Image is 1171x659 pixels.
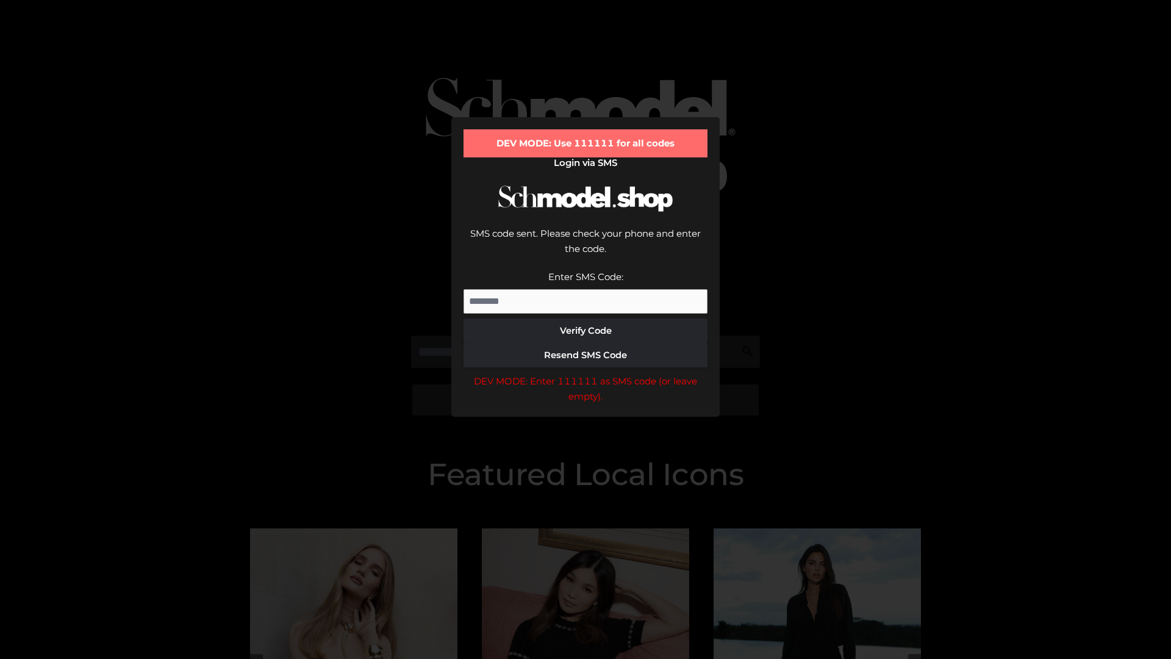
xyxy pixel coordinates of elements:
[464,319,707,343] button: Verify Code
[464,373,707,405] div: DEV MODE: Enter 111111 as SMS code (or leave empty).
[464,226,707,269] div: SMS code sent. Please check your phone and enter the code.
[494,175,677,223] img: Schmodel Logo
[464,157,707,168] h2: Login via SMS
[548,271,623,283] label: Enter SMS Code:
[464,343,707,367] button: Resend SMS Code
[464,129,707,157] div: DEV MODE: Use 111111 for all codes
